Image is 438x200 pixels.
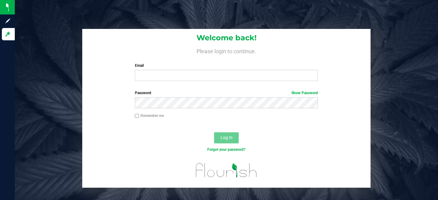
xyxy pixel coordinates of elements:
inline-svg: Log in [5,31,11,37]
a: Forgot your password? [207,147,245,152]
inline-svg: Sign up [5,18,11,24]
img: flourish_logo.svg [190,159,262,182]
label: Remember me [135,113,164,118]
input: Remember me [135,114,139,118]
label: Email [135,63,318,68]
button: Log In [214,132,239,143]
a: Show Password [291,91,318,95]
h1: Welcome back! [82,34,371,42]
span: Password [135,91,151,95]
h4: Please login to continue. [82,47,371,54]
span: Log In [221,135,233,140]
